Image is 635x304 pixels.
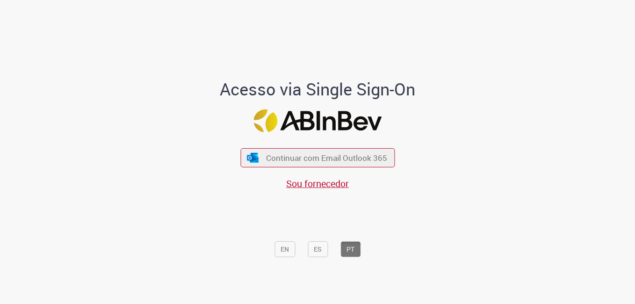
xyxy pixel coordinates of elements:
h1: Acesso via Single Sign-On [188,80,447,98]
button: ES [308,241,328,257]
img: Logo ABInBev [253,109,382,132]
button: EN [274,241,295,257]
a: Sou fornecedor [286,177,349,190]
span: Continuar com Email Outlook 365 [266,152,387,163]
button: ícone Azure/Microsoft 360 Continuar com Email Outlook 365 [240,148,395,167]
button: PT [340,241,361,257]
img: ícone Azure/Microsoft 360 [246,153,260,163]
